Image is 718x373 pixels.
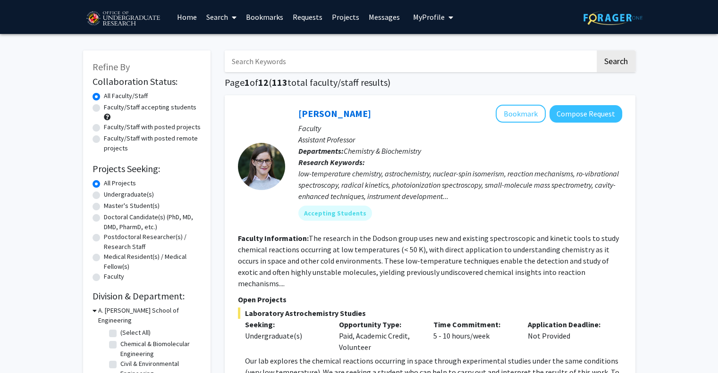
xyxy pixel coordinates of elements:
div: low-temperature chemistry, astrochemistry, nuclear-spin isomerism, reaction mechanisms, ro-vibrat... [298,168,622,202]
h3: A. [PERSON_NAME] School of Engineering [98,306,201,325]
p: Time Commitment: [433,319,514,330]
div: Paid, Academic Credit, Volunteer [332,319,426,353]
h2: Collaboration Status: [93,76,201,87]
label: Master's Student(s) [104,201,160,211]
label: Faculty [104,272,124,282]
p: Faculty [298,123,622,134]
fg-read-more: The research in the Dodson group uses new and existing spectroscopic and kinetic tools to study c... [238,233,619,288]
a: Messages [364,0,405,33]
p: Opportunity Type: [339,319,419,330]
span: 1 [245,76,250,88]
a: Home [172,0,202,33]
img: University of Maryland Logo [83,7,163,31]
a: Bookmarks [241,0,288,33]
h2: Division & Department: [93,290,201,302]
label: Medical Resident(s) / Medical Fellow(s) [104,252,201,272]
label: Chemical & Biomolecular Engineering [120,339,199,359]
div: Not Provided [521,319,615,353]
div: Undergraduate(s) [245,330,325,341]
label: All Projects [104,178,136,188]
span: My Profile [413,12,445,22]
h2: Projects Seeking: [93,163,201,174]
label: Postdoctoral Researcher(s) / Research Staff [104,232,201,252]
span: 12 [258,76,269,88]
mat-chip: Accepting Students [298,206,372,221]
p: Open Projects [238,294,622,305]
button: Search [597,50,635,72]
label: Faculty/Staff with posted remote projects [104,133,201,153]
p: Seeking: [245,319,325,330]
iframe: Chat [678,331,711,366]
span: Laboratory Astrochemistry Studies [238,307,622,319]
span: Refine By [93,61,130,73]
b: Research Keywords: [298,157,365,167]
span: Chemistry & Biochemistry [344,146,421,156]
div: 5 - 10 hours/week [426,319,521,353]
button: Compose Request to Leah Dodson [549,105,622,123]
b: Faculty Information: [238,233,309,243]
label: Undergraduate(s) [104,190,154,199]
label: Doctoral Candidate(s) (PhD, MD, DMD, PharmD, etc.) [104,212,201,232]
span: 113 [272,76,287,88]
label: Faculty/Staff accepting students [104,102,196,112]
button: Add Leah Dodson to Bookmarks [496,105,546,123]
label: (Select All) [120,328,151,338]
p: Assistant Professor [298,134,622,145]
p: Application Deadline: [528,319,608,330]
h1: Page of ( total faculty/staff results) [225,77,635,88]
input: Search Keywords [225,50,595,72]
label: All Faculty/Staff [104,91,148,101]
a: Projects [327,0,364,33]
a: [PERSON_NAME] [298,108,371,119]
a: Search [202,0,241,33]
label: Faculty/Staff with posted projects [104,122,201,132]
a: Requests [288,0,327,33]
b: Departments: [298,146,344,156]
